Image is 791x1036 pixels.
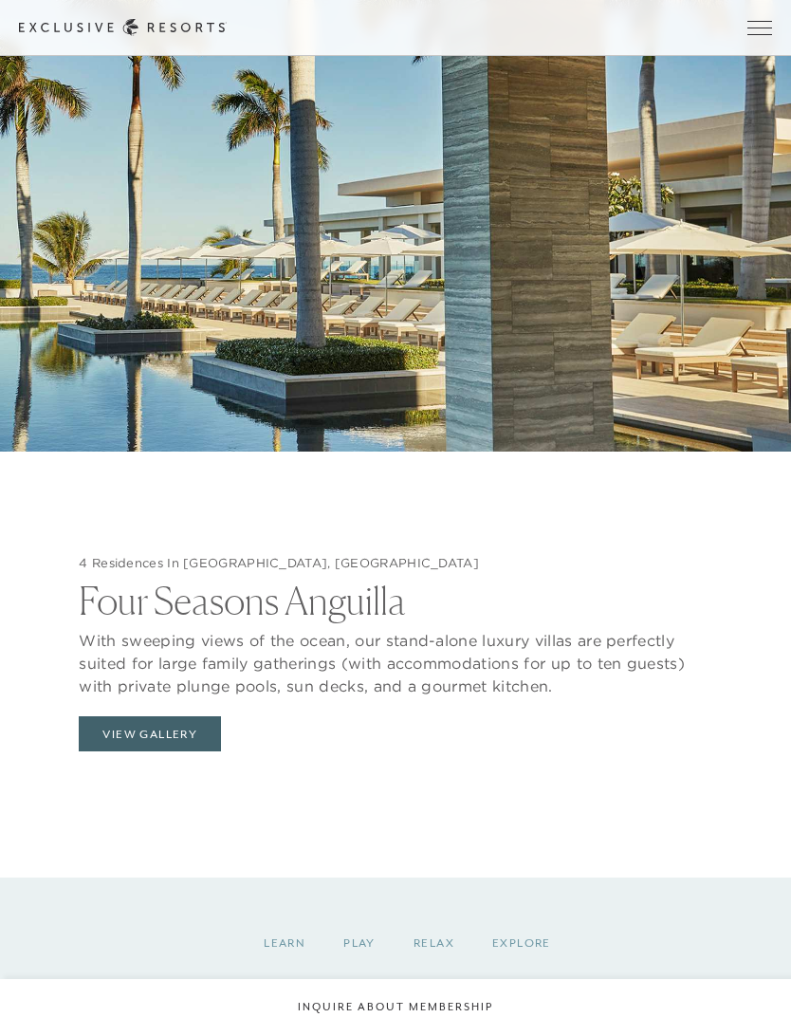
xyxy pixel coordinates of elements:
[79,572,711,620] h2: Four Seasons Anguilla
[324,916,395,971] div: PLAY
[79,620,711,697] p: With sweeping views of the ocean, our stand-alone luxury villas are perfectly suited for large fa...
[395,916,473,971] div: RELAX
[245,916,324,971] div: LEARN
[473,916,570,971] div: EXPLORE
[79,556,711,572] h5: 4 Residences In [GEOGRAPHIC_DATA], [GEOGRAPHIC_DATA]
[79,716,221,752] button: View Gallery
[704,949,791,1036] iframe: Qualified Messenger
[747,21,772,34] button: Open navigation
